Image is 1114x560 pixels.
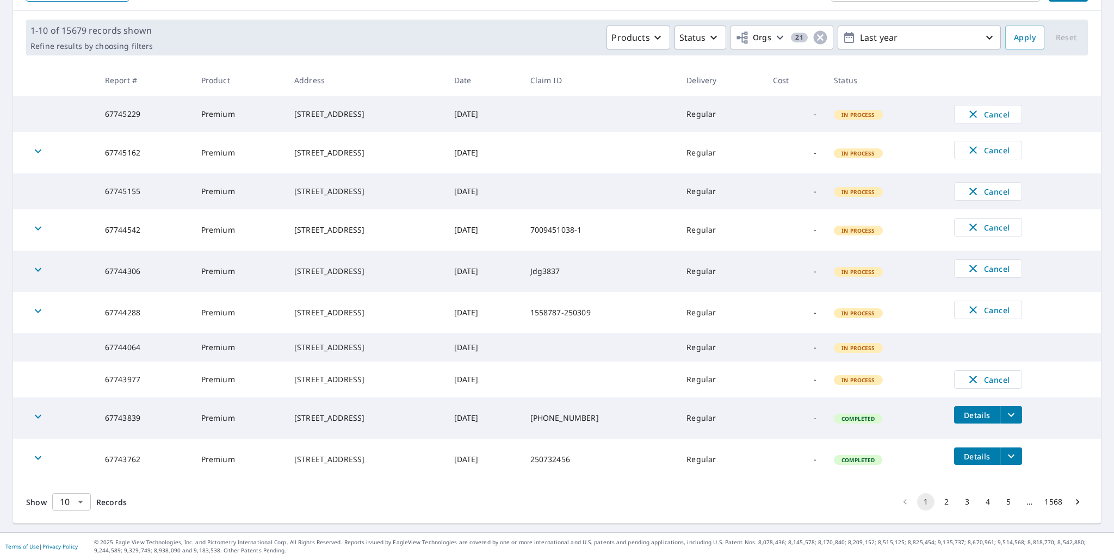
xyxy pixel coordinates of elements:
[294,147,437,158] div: [STREET_ADDRESS]
[764,96,825,132] td: -
[835,344,882,352] span: In Process
[96,292,193,333] td: 67744288
[966,185,1011,198] span: Cancel
[954,105,1022,123] button: Cancel
[961,451,993,462] span: Details
[193,209,286,251] td: Premium
[1000,447,1022,465] button: filesDropdownBtn-67743762
[606,26,670,49] button: Products
[679,31,706,44] p: Status
[791,34,808,41] span: 21
[294,454,437,465] div: [STREET_ADDRESS]
[764,251,825,292] td: -
[895,493,1088,511] nav: pagination navigation
[954,182,1022,201] button: Cancel
[193,251,286,292] td: Premium
[678,132,764,173] td: Regular
[835,268,882,276] span: In Process
[678,251,764,292] td: Regular
[731,26,833,49] button: Orgs21
[764,333,825,362] td: -
[764,209,825,251] td: -
[96,173,193,209] td: 67745155
[1000,493,1017,511] button: Go to page 5
[294,266,437,277] div: [STREET_ADDRESS]
[835,150,882,157] span: In Process
[954,301,1022,319] button: Cancel
[522,64,678,96] th: Claim ID
[5,543,78,550] p: |
[193,173,286,209] td: Premium
[735,31,772,45] span: Orgs
[445,292,522,333] td: [DATE]
[96,64,193,96] th: Report #
[294,342,437,353] div: [STREET_ADDRESS]
[764,439,825,480] td: -
[445,362,522,397] td: [DATE]
[678,64,764,96] th: Delivery
[445,209,522,251] td: [DATE]
[678,397,764,439] td: Regular
[1020,496,1038,507] div: …
[835,376,882,384] span: In Process
[96,132,193,173] td: 67745162
[764,397,825,439] td: -
[96,497,127,507] span: Records
[193,132,286,173] td: Premium
[26,497,47,507] span: Show
[764,132,825,173] td: -
[835,456,881,464] span: Completed
[294,109,437,120] div: [STREET_ADDRESS]
[94,538,1109,555] p: © 2025 Eagle View Technologies, Inc. and Pictometry International Corp. All Rights Reserved. Repo...
[966,303,1011,316] span: Cancel
[294,413,437,424] div: [STREET_ADDRESS]
[764,362,825,397] td: -
[678,209,764,251] td: Regular
[674,26,726,49] button: Status
[96,439,193,480] td: 67743762
[1014,31,1036,45] span: Apply
[96,209,193,251] td: 67744542
[445,132,522,173] td: [DATE]
[966,221,1011,234] span: Cancel
[954,370,1022,389] button: Cancel
[522,292,678,333] td: 1558787-250309
[966,108,1011,121] span: Cancel
[193,333,286,362] td: Premium
[96,251,193,292] td: 67744306
[835,309,882,317] span: In Process
[294,225,437,235] div: [STREET_ADDRESS]
[96,96,193,132] td: 67745229
[96,397,193,439] td: 67743839
[5,543,39,550] a: Terms of Use
[825,64,945,96] th: Status
[193,64,286,96] th: Product
[979,493,997,511] button: Go to page 4
[52,487,91,517] div: 10
[445,397,522,439] td: [DATE]
[193,96,286,132] td: Premium
[1041,493,1066,511] button: Go to page 1568
[294,307,437,318] div: [STREET_ADDRESS]
[193,292,286,333] td: Premium
[96,362,193,397] td: 67743977
[838,26,1001,49] button: Last year
[954,447,1000,465] button: detailsBtn-67743762
[30,41,153,51] p: Refine results by choosing filters
[678,439,764,480] td: Regular
[835,415,881,422] span: Completed
[678,292,764,333] td: Regular
[938,493,955,511] button: Go to page 2
[445,251,522,292] td: [DATE]
[835,111,882,119] span: In Process
[954,259,1022,278] button: Cancel
[1069,493,1086,511] button: Go to next page
[445,64,522,96] th: Date
[96,333,193,362] td: 67744064
[678,362,764,397] td: Regular
[445,439,522,480] td: [DATE]
[294,374,437,385] div: [STREET_ADDRESS]
[678,333,764,362] td: Regular
[1005,26,1044,49] button: Apply
[678,173,764,209] td: Regular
